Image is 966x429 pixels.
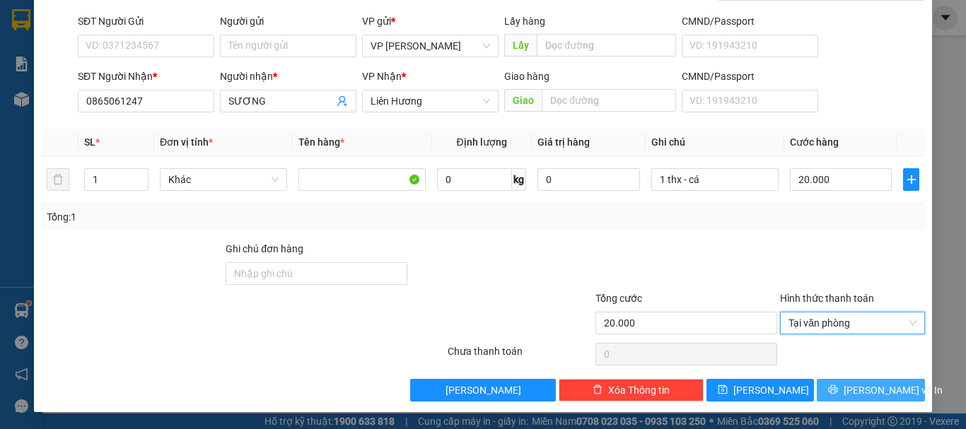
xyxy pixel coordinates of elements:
input: Dọc đường [542,89,676,112]
span: Xóa Thông tin [608,382,670,398]
span: VP Nhận [362,71,402,82]
button: deleteXóa Thông tin [559,379,704,401]
span: Liên Hương [371,90,490,112]
span: plus [904,174,919,185]
button: save[PERSON_NAME] [706,379,815,401]
li: 02523854854, 0913854356 [6,49,269,66]
div: Người nhận [220,69,356,84]
span: delete [593,384,603,396]
span: Tổng cước [595,293,642,304]
span: Đơn vị tính [160,136,213,148]
input: Ghi chú đơn hàng [226,262,407,285]
span: Giao [504,89,542,112]
b: [PERSON_NAME] [81,9,200,27]
span: printer [828,384,838,396]
th: Ghi chú [646,129,784,156]
div: VP gửi [362,13,499,29]
div: Tổng: 1 [47,209,374,225]
b: GỬI : VP [PERSON_NAME] [6,88,235,112]
span: Giao hàng [504,71,549,82]
div: CMND/Passport [682,13,818,29]
span: Khác [168,169,279,190]
img: logo.jpg [6,6,77,77]
span: VP Phan Rí [371,35,490,57]
div: Chưa thanh toán [446,343,594,368]
span: save [718,384,728,396]
label: Ghi chú đơn hàng [226,243,303,254]
div: CMND/Passport [682,69,818,84]
span: Giá trị hàng [537,136,590,148]
div: SĐT Người Gửi [78,13,214,29]
span: [PERSON_NAME] [446,382,521,398]
input: Ghi Chú [651,168,779,191]
span: phone [81,52,93,63]
span: Định lượng [456,136,506,148]
span: [PERSON_NAME] [733,382,809,398]
span: environment [81,34,93,45]
span: Tại văn phòng [788,312,916,334]
input: VD: Bàn, Ghế [298,168,426,191]
span: user-add [337,95,348,107]
span: Cước hàng [790,136,839,148]
button: plus [903,168,919,191]
label: Hình thức thanh toán [780,293,874,304]
button: printer[PERSON_NAME] và In [817,379,925,401]
div: SĐT Người Nhận [78,69,214,84]
input: Dọc đường [537,34,676,57]
span: Tên hàng [298,136,344,148]
div: Người gửi [220,13,356,29]
span: SL [84,136,95,148]
input: 0 [537,168,639,191]
button: [PERSON_NAME] [410,379,555,401]
span: Lấy hàng [504,16,545,27]
span: kg [512,168,526,191]
button: delete [47,168,69,191]
span: Lấy [504,34,537,57]
li: 01 [PERSON_NAME] [6,31,269,49]
span: [PERSON_NAME] và In [844,382,943,398]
